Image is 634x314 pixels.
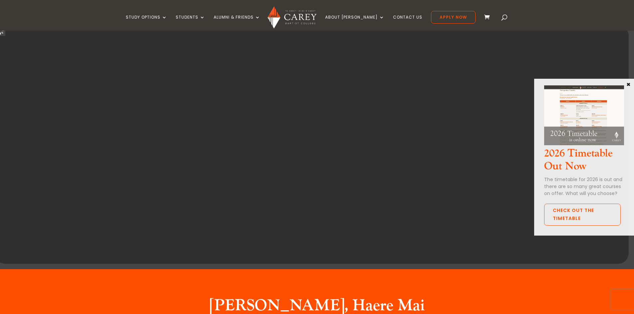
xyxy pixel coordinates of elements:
[431,11,476,24] a: Apply Now
[544,204,621,226] a: Check out the Timetable
[544,176,624,197] p: The timetable for 2026 is out and there are so many great courses on offer. What will you choose?
[544,140,624,147] a: 2026 Timetable
[544,85,624,145] img: 2026 Timetable
[393,15,422,31] a: Contact Us
[325,15,384,31] a: About [PERSON_NAME]
[214,15,260,31] a: Alumni & Friends
[126,15,167,31] a: Study Options
[544,147,624,176] h3: 2026 Timetable Out Now
[268,6,317,29] img: Carey Baptist College
[625,81,632,87] button: Close
[176,15,205,31] a: Students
